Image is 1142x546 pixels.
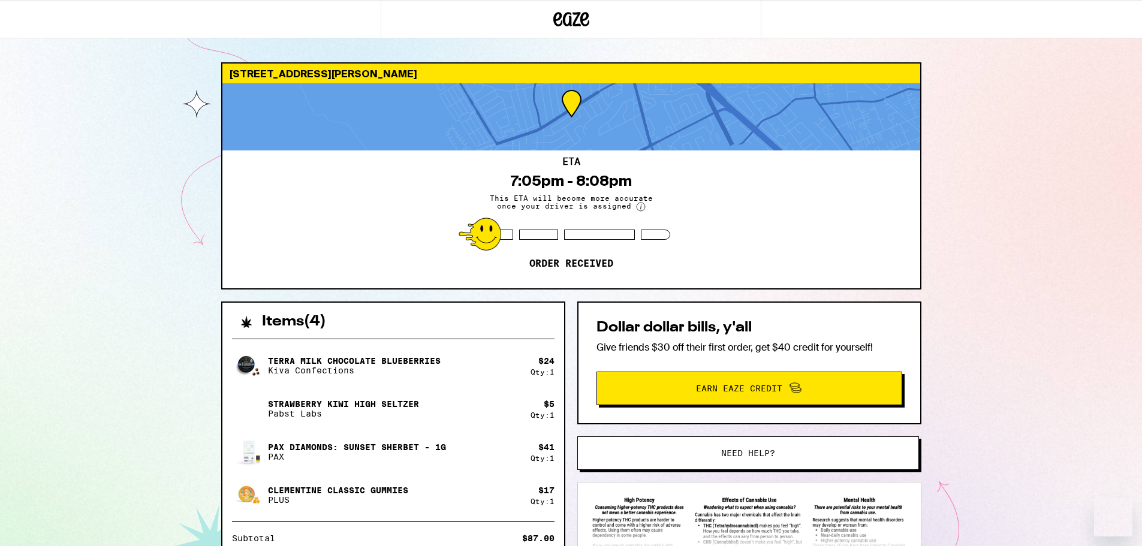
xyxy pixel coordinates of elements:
span: This ETA will become more accurate once your driver is assigned [481,194,661,212]
div: Qty: 1 [531,454,555,462]
div: Qty: 1 [531,368,555,376]
div: 7:05pm - 8:08pm [511,173,632,189]
p: PAX [268,452,446,461]
p: PLUS [268,495,408,505]
h2: Dollar dollar bills, y'all [596,321,902,335]
div: [STREET_ADDRESS][PERSON_NAME] [222,64,920,83]
div: $87.00 [522,534,555,542]
button: Need help? [577,436,919,470]
div: $ 41 [538,442,555,452]
h2: Items ( 4 ) [262,315,326,329]
span: Earn Eaze Credit [696,384,782,393]
img: Strawberry Kiwi High Seltzer [232,392,266,426]
p: Strawberry Kiwi High Seltzer [268,399,419,409]
span: Need help? [721,449,775,457]
p: Order received [529,258,613,270]
img: Pax Diamonds: Sunset Sherbet - 1g [232,435,266,469]
p: Kiva Confections [268,366,441,375]
div: $ 24 [538,356,555,366]
p: Terra Milk Chocolate Blueberries [268,356,441,366]
iframe: Number of unread messages [1111,496,1135,508]
iframe: Button to launch messaging window, 5 unread messages [1094,498,1132,536]
button: Earn Eaze Credit [596,372,902,405]
div: Qty: 1 [531,411,555,419]
div: Subtotal [232,534,284,542]
img: Terra Milk Chocolate Blueberries [232,349,266,382]
div: $ 5 [544,399,555,409]
div: Qty: 1 [531,497,555,505]
p: Pax Diamonds: Sunset Sherbet - 1g [268,442,446,452]
div: $ 17 [538,485,555,495]
p: Clementine CLASSIC Gummies [268,485,408,495]
h2: ETA [562,157,580,167]
img: Clementine CLASSIC Gummies [232,478,266,512]
p: Pabst Labs [268,409,419,418]
p: Give friends $30 off their first order, get $40 credit for yourself! [596,341,902,354]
